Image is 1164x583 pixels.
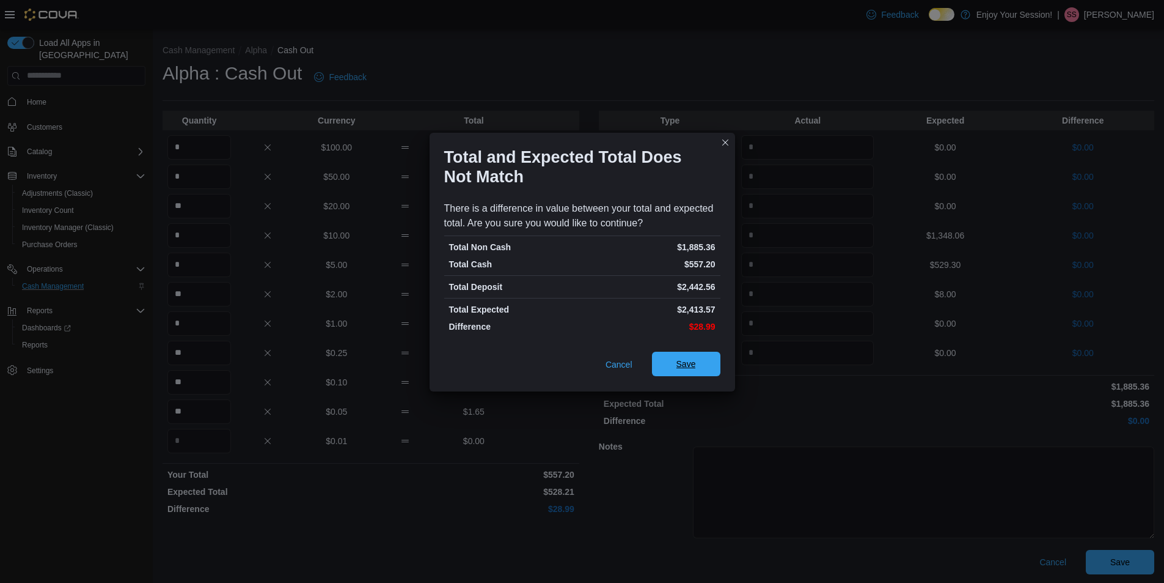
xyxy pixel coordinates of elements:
p: Total Non Cash [449,241,580,253]
p: Difference [449,321,580,333]
p: $2,442.56 [585,281,716,293]
h1: Total and Expected Total Does Not Match [444,147,711,187]
span: Cancel [606,358,632,371]
div: There is a difference in value between your total and expected total. Are you sure you would like... [444,201,720,231]
button: Closes this modal window [718,135,733,150]
p: $28.99 [585,321,716,333]
p: $557.20 [585,258,716,270]
span: Save [676,358,696,370]
p: $1,885.36 [585,241,716,253]
p: Total Expected [449,303,580,316]
p: $2,413.57 [585,303,716,316]
p: Total Deposit [449,281,580,293]
button: Save [652,352,720,376]
button: Cancel [601,352,637,377]
p: Total Cash [449,258,580,270]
